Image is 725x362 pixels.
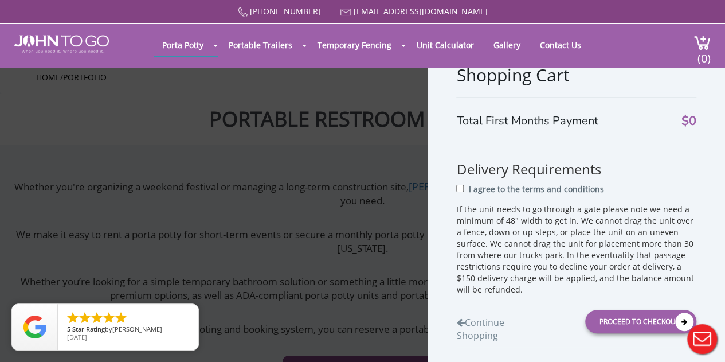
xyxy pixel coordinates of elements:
[468,184,603,195] p: I agree to the terms and conditions
[90,311,104,325] li: 
[531,34,590,56] a: Contact Us
[67,333,87,341] span: [DATE]
[72,325,105,333] span: Star Rating
[456,141,696,177] h3: Delivery Requirements
[354,6,488,17] a: [EMAIL_ADDRESS][DOMAIN_NAME]
[679,316,725,362] button: Live Chat
[697,41,711,66] span: (0)
[78,311,92,325] li: 
[102,311,116,325] li: 
[456,310,546,342] a: Continue Shopping
[309,34,400,56] a: Temporary Fencing
[154,34,212,56] a: Porta Potty
[220,34,301,56] a: Portable Trailers
[23,316,46,338] img: Review Rating
[693,35,711,50] img: cart a
[67,325,70,333] span: 5
[67,326,189,334] span: by
[585,310,696,333] a: Proceed to Checkout
[485,34,529,56] a: Gallery
[238,7,248,17] img: Call
[66,311,80,325] li: 
[456,97,696,129] div: Total First Months Payment
[456,63,696,92] div: Shopping Cart
[14,35,109,53] img: JOHN to go
[681,115,696,127] span: $0
[112,325,162,333] span: [PERSON_NAME]
[456,204,696,295] p: If the unit needs to go through a gate please note we need a minimum of 48" width to get in. We c...
[114,311,128,325] li: 
[250,6,321,17] a: [PHONE_NUMBER]
[340,9,351,16] img: Mail
[408,34,483,56] a: Unit Calculator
